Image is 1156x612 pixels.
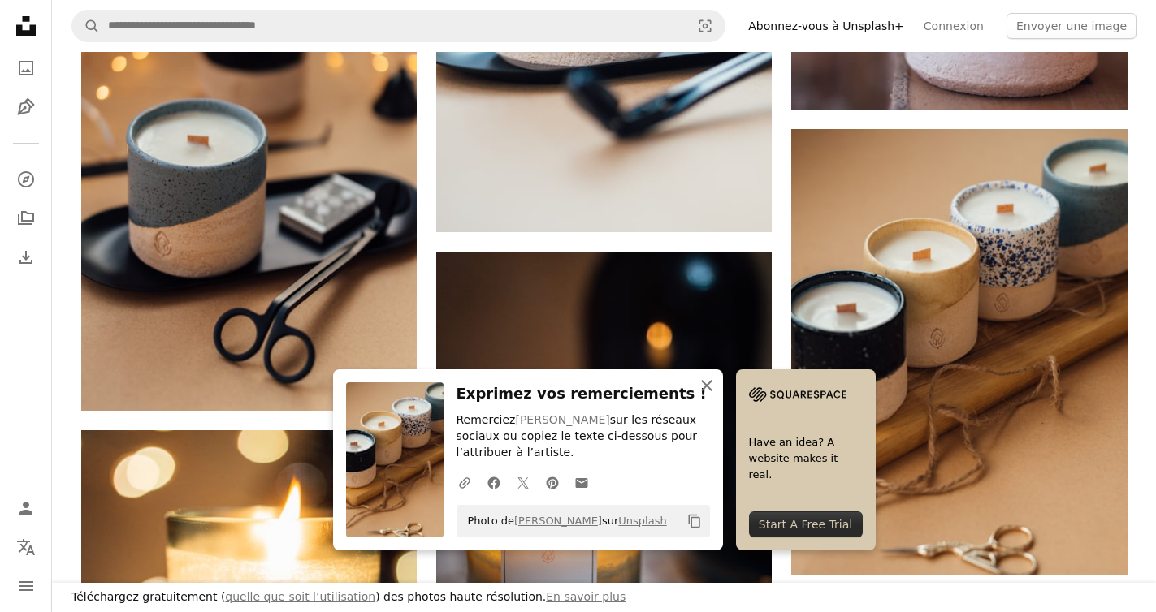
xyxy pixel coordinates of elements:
h3: Exprimez vos remerciements ! [457,382,710,406]
a: Have an idea? A website makes it real.Start A Free Trial [736,369,876,550]
a: En savoir plus [546,590,626,603]
a: Unsplash [618,515,666,527]
span: Have an idea? A website makes it real. [749,434,863,483]
button: Langue [10,531,42,563]
form: Rechercher des visuels sur tout le site [71,10,725,42]
a: Connexion [914,13,994,39]
a: Tasse en céramique blanche et marron sur soucoupe noire à côté de la télécommande noire [81,173,417,187]
a: quelle que soit l’utilisation [225,590,375,603]
button: Envoyer une image [1007,13,1137,39]
a: Collections [10,202,42,235]
img: file-1705255347840-230a6ab5bca9image [749,382,846,407]
a: Historique de téléchargement [10,241,42,274]
a: [PERSON_NAME] [514,515,602,527]
a: Partager par mail [567,466,596,498]
a: Photos [10,52,42,84]
button: Recherche de visuels [686,11,725,41]
h3: Téléchargez gratuitement ( ) des photos haute résolution. [71,589,626,606]
button: Copier dans le presse-papier [681,507,708,535]
a: Explorer [10,163,42,196]
a: Partagez-leFacebook [479,466,509,498]
span: Photo de sur [460,508,667,534]
img: Bougie noir et blanc sur support en bois marron [791,129,1127,575]
a: Illustrations [10,91,42,123]
a: [PERSON_NAME] [515,413,609,426]
button: Menu [10,570,42,602]
a: Abonnez-vous à Unsplash+ [738,13,914,39]
a: Bougie noir et blanc sur support en bois marron [791,344,1127,359]
a: Accueil — Unsplash [10,10,42,45]
button: Rechercher sur Unsplash [72,11,100,41]
a: Partagez-leTwitter [509,466,538,498]
div: Start A Free Trial [749,511,863,537]
p: Remerciez sur les réseaux sociaux ou copiez le texte ci-dessous pour l’attribuer à l’artiste. [457,412,710,461]
a: Connexion / S’inscrire [10,492,42,524]
a: Partagez-lePinterest [538,466,567,498]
